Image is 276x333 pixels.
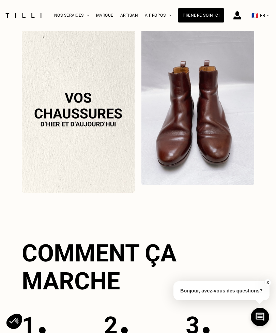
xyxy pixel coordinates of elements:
[248,0,273,31] button: 🇫🇷 FR
[54,0,89,31] div: Nos services
[87,15,89,16] img: Menu déroulant
[233,11,241,19] img: icône connexion
[120,13,138,18] a: Artisan
[22,25,135,193] img: boots
[264,279,271,286] button: X
[145,0,171,31] div: À propos
[178,8,224,22] a: Prendre soin ici
[251,12,258,19] span: 🇫🇷
[141,25,254,185] img: boots
[267,15,270,16] img: menu déroulant
[168,15,171,16] img: Menu déroulant à propos
[22,239,254,295] h2: Comment ça marche
[3,13,44,18] img: Logo du service de couturière Tilli
[96,13,113,18] a: Marque
[173,281,270,300] p: Bonjour, avez-vous des questions?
